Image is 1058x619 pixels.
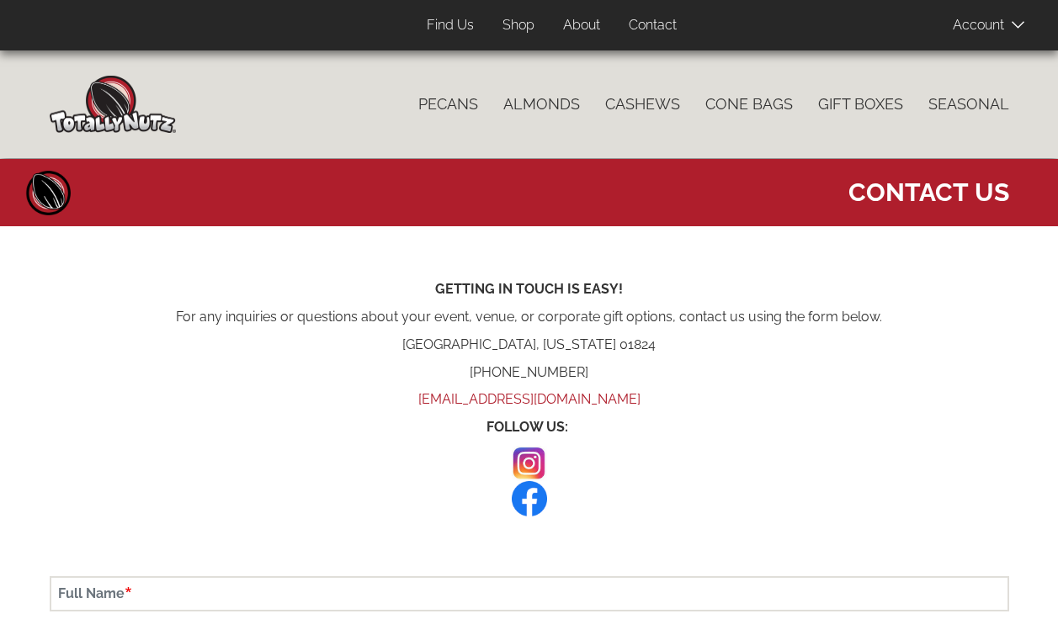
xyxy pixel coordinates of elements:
[550,9,613,42] a: About
[418,391,641,407] a: [EMAIL_ADDRESS][DOMAIN_NAME]
[83,13,138,37] span: Products
[916,87,1022,122] a: Seasonal
[406,87,491,122] a: Pecans
[593,87,693,122] a: Cashews
[435,281,623,297] strong: GETTING IN TOUCH IS EASY!
[693,87,805,122] a: Cone Bags
[805,87,916,122] a: Gift Boxes
[50,576,1009,611] input: Full Name
[24,167,74,218] a: Home
[50,308,1009,327] p: For any inquiries or questions about your event, venue, or corporate gift options, contact us usi...
[491,87,593,122] a: Almonds
[848,167,1009,209] span: Contact Us
[490,9,547,42] a: Shop
[50,336,1009,355] p: [GEOGRAPHIC_DATA], [US_STATE] 01824
[50,76,176,133] img: Home
[616,9,689,42] a: Contact
[414,9,486,42] a: Find Us
[50,363,1009,383] p: [PHONE_NUMBER]
[486,419,568,435] strong: FOLLOW US:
